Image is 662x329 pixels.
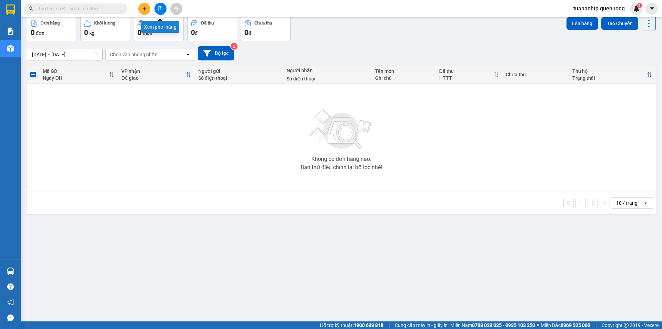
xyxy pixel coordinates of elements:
[561,322,590,328] strong: 0369 525 060
[38,5,119,12] input: Tìm tên, số ĐT hoặc mã đơn
[506,72,565,77] div: Chưa thu
[158,6,163,11] span: file-add
[643,200,649,206] svg: open
[154,3,167,15] button: file-add
[198,46,234,60] button: Bộ lọc
[138,3,150,15] button: plus
[566,17,598,30] button: Lên hàng
[198,75,280,81] div: Số điện thoại
[646,3,658,15] button: caret-down
[198,68,280,74] div: Người gửi
[195,30,198,36] span: đ
[118,66,195,84] th: Toggle SortBy
[121,68,186,74] div: VP nhận
[141,21,179,33] div: Xem phơi hàng
[241,16,291,41] button: Chưa thu0đ
[7,268,14,275] img: warehouse-icon
[89,30,94,36] span: kg
[439,75,493,81] div: HTTT
[191,28,195,37] span: 0
[395,321,449,329] span: Cung cấp máy in - giấy in:
[43,75,109,81] div: Ngày ĐH
[254,21,272,26] div: Chưa thu
[307,105,376,154] img: svg+xml;base64,PHN2ZyBjbGFzcz0ibGlzdC1wbHVnX19zdmciIHhtbG5zPSJodHRwOi8vd3d3LnczLm9yZy8yMDAwL3N2Zy...
[601,17,638,30] button: Tạo Chuyến
[142,6,147,11] span: plus
[633,6,640,12] img: icon-new-feature
[537,324,539,327] span: ⚪️
[472,322,535,328] strong: 0708 023 035 - 0935 103 250
[121,75,186,81] div: ĐC giao
[244,28,248,37] span: 0
[170,3,182,15] button: aim
[637,3,642,8] sup: 1
[354,322,383,328] strong: 1900 633 818
[36,30,44,36] span: đơn
[187,16,237,41] button: Đã thu0đ
[375,68,432,74] div: Tên món
[595,321,596,329] span: |
[287,68,368,73] div: Người nhận
[6,4,15,15] img: logo-vxr
[41,21,60,26] div: Đơn hàng
[616,200,638,206] div: 10 / trang
[185,52,191,57] svg: open
[7,283,14,290] span: question-circle
[649,6,655,12] span: caret-down
[450,321,535,329] span: Miền Nam
[7,28,14,35] img: solution-icon
[439,68,493,74] div: Đã thu
[638,3,641,8] span: 1
[389,321,390,329] span: |
[572,75,647,81] div: Trạng thái
[7,299,14,306] span: notification
[287,76,368,81] div: Số điện thoại
[569,66,656,84] th: Toggle SortBy
[134,16,184,41] button: Số lượng0món
[84,28,88,37] span: 0
[436,66,502,84] th: Toggle SortBy
[31,28,34,37] span: 0
[138,28,141,37] span: 0
[39,66,118,84] th: Toggle SortBy
[43,68,109,74] div: Mã GD
[143,30,152,36] span: món
[94,21,115,26] div: Khối lượng
[7,45,14,52] img: warehouse-icon
[174,6,179,11] span: aim
[375,75,432,81] div: Ghi chú
[29,6,33,11] span: search
[27,16,77,41] button: Đơn hàng0đơn
[7,315,14,321] span: message
[568,4,630,13] span: tuananhtp.quehuong
[572,68,647,74] div: Thu hộ
[320,321,383,329] span: Hỗ trợ kỹ thuật:
[301,165,382,170] div: Bạn thử điều chỉnh lại bộ lọc nhé!
[27,49,102,60] input: Select a date range.
[201,21,214,26] div: Đã thu
[231,43,238,50] sup: 2
[248,30,251,36] span: đ
[80,16,130,41] button: Khối lượng0kg
[110,51,158,58] div: Chọn văn phòng nhận
[311,156,371,162] div: Không có đơn hàng nào.
[624,323,629,328] span: copyright
[541,321,590,329] span: Miền Bắc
